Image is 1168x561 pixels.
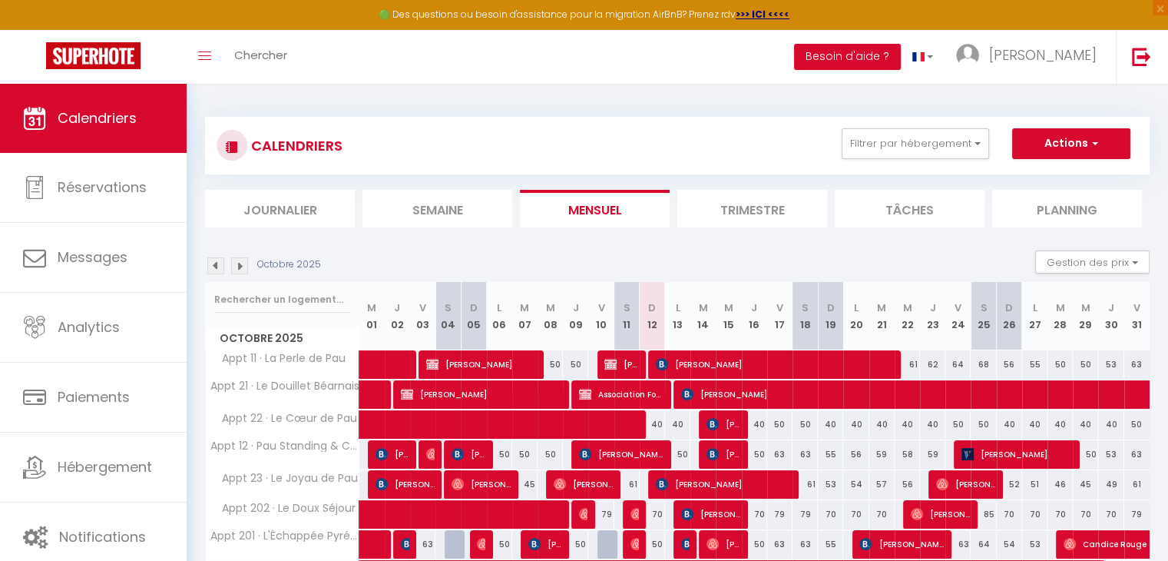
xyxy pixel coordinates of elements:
[1098,410,1123,439] div: 40
[452,440,485,469] span: [PERSON_NAME] [PERSON_NAME]
[1005,300,1013,315] abbr: D
[401,380,561,409] span: [PERSON_NAME]
[869,410,895,439] div: 40
[1098,350,1123,379] div: 53
[1073,282,1098,350] th: 29
[656,470,791,499] span: [PERSON_NAME]
[802,300,809,315] abbr: S
[895,350,920,379] div: 61
[1073,440,1098,469] div: 50
[1124,282,1150,350] th: 31
[630,529,639,559] span: [PERSON_NAME]
[247,128,342,163] h3: CALENDRIERS
[394,300,400,315] abbr: J
[554,470,613,499] span: [PERSON_NAME]
[1124,470,1150,499] div: 61
[742,500,767,529] div: 70
[538,282,563,350] th: 08
[579,440,663,469] span: [PERSON_NAME] Osinag [PERSON_NAME]
[843,440,869,469] div: 56
[681,500,740,529] span: [PERSON_NAME]
[546,300,555,315] abbr: M
[205,190,355,227] li: Journalier
[614,282,640,350] th: 11
[997,470,1022,499] div: 52
[706,529,740,559] span: [PERSON_NAME]
[767,440,792,469] div: 63
[538,350,563,379] div: 50
[385,282,410,350] th: 02
[676,300,680,315] abbr: L
[214,286,350,314] input: Rechercher un logement...
[58,457,152,476] span: Hébergement
[843,470,869,499] div: 54
[362,190,512,227] li: Semaine
[945,410,971,439] div: 50
[1047,470,1073,499] div: 46
[859,529,944,559] span: [PERSON_NAME]
[46,42,141,69] img: Super Booking
[971,410,996,439] div: 50
[869,470,895,499] div: 57
[843,282,869,350] th: 20
[1073,500,1098,529] div: 70
[997,410,1022,439] div: 40
[736,8,789,21] a: >>> ICI <<<<
[426,440,435,469] span: [PERSON_NAME]
[1047,350,1073,379] div: 50
[961,440,1071,469] span: [PERSON_NAME]
[234,47,287,63] span: Chercher
[1032,300,1037,315] abbr: L
[624,300,630,315] abbr: S
[911,500,970,529] span: [PERSON_NAME]
[869,500,895,529] div: 70
[818,282,843,350] th: 19
[563,350,588,379] div: 50
[1022,410,1047,439] div: 40
[538,440,563,469] div: 50
[470,300,478,315] abbr: D
[895,410,920,439] div: 40
[724,300,733,315] abbr: M
[955,300,961,315] abbr: V
[827,300,835,315] abbr: D
[665,282,690,350] th: 13
[792,500,818,529] div: 79
[971,500,996,529] div: 85
[920,440,945,469] div: 59
[699,300,708,315] abbr: M
[410,282,435,350] th: 03
[971,282,996,350] th: 25
[208,410,361,427] span: Appt 22 · Le Cœur de Pau
[257,257,321,272] p: Octobre 2025
[1022,350,1047,379] div: 55
[1073,350,1098,379] div: 50
[665,440,690,469] div: 50
[767,500,792,529] div: 79
[980,300,987,315] abbr: S
[818,410,843,439] div: 40
[930,300,936,315] abbr: J
[452,470,511,499] span: [PERSON_NAME]
[1133,300,1140,315] abbr: V
[487,530,512,559] div: 50
[487,440,512,469] div: 50
[573,300,579,315] abbr: J
[359,282,385,350] th: 01
[1022,470,1047,499] div: 51
[818,470,843,499] div: 53
[520,190,670,227] li: Mensuel
[1098,500,1123,529] div: 70
[376,440,409,469] span: [PERSON_NAME]
[435,282,461,350] th: 04
[835,190,984,227] li: Tâches
[401,529,409,559] span: [PERSON_NAME]
[419,300,426,315] abbr: V
[579,500,587,529] span: [PERSON_NAME]
[971,350,996,379] div: 68
[742,282,767,350] th: 16
[58,108,137,128] span: Calendriers
[869,282,895,350] th: 21
[1098,282,1123,350] th: 30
